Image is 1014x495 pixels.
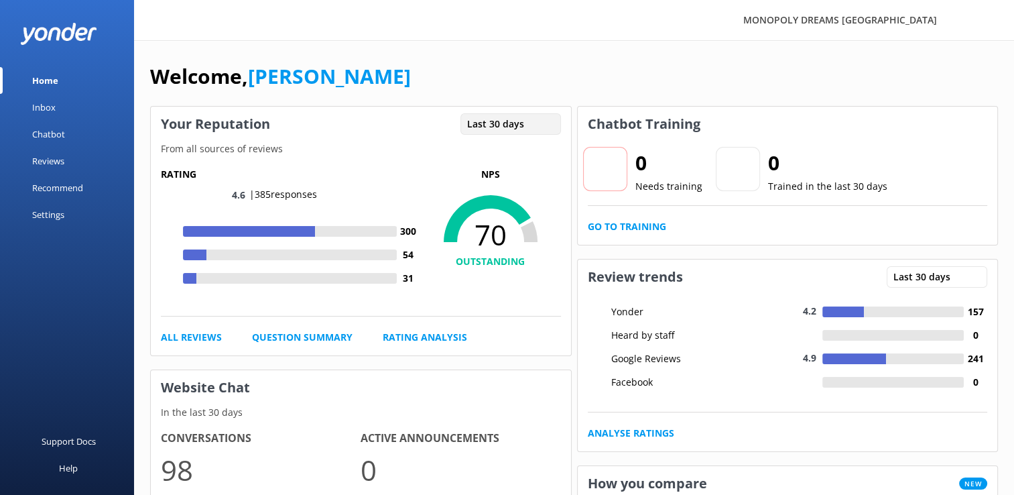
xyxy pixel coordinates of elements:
div: Reviews [32,148,64,174]
h2: 0 [768,147,887,179]
div: Heard by staff [608,328,728,343]
p: From all sources of reviews [151,142,571,156]
h4: Conversations [161,430,361,447]
div: Facebook [608,375,728,390]
p: Needs training [635,179,702,194]
span: New [959,478,987,490]
div: Help [59,455,78,482]
h4: OUTSTANDING [420,254,561,269]
h4: 157 [964,305,987,319]
div: Home [32,67,58,94]
div: Inbox [32,94,56,121]
h3: Chatbot Training [578,107,710,142]
span: 70 [420,218,561,252]
a: Rating Analysis [383,330,467,345]
a: All Reviews [161,330,222,345]
img: yonder-white-logo.png [20,23,97,45]
span: 4.2 [803,305,816,317]
h4: 54 [397,248,420,262]
div: Chatbot [32,121,65,148]
h4: 300 [397,224,420,239]
a: [PERSON_NAME] [248,62,411,90]
a: Analyse Ratings [588,426,674,441]
a: Go to Training [588,219,666,234]
p: NPS [420,167,561,182]
h3: Review trends [578,260,693,294]
h4: Active Announcements [361,430,560,447]
h4: 31 [397,271,420,286]
a: Question Summary [252,330,353,345]
p: | 385 responses [249,187,317,202]
h1: Welcome, [150,60,411,93]
div: Support Docs [42,428,96,455]
h3: Website Chat [151,370,571,405]
span: Last 30 days [893,270,958,284]
h5: Rating [161,167,420,182]
div: Recommend [32,174,83,201]
span: Last 30 days [467,117,532,131]
div: Yonder [608,305,728,319]
p: 98 [161,447,361,492]
h4: 0 [964,375,987,390]
h4: 0 [964,328,987,343]
div: Settings [32,201,64,228]
h3: Your Reputation [151,107,280,142]
p: Trained in the last 30 days [768,179,887,194]
span: 4.6 [232,188,245,201]
span: 4.9 [803,351,816,364]
h2: 0 [635,147,702,179]
h4: 241 [964,351,987,366]
p: 0 [361,447,560,492]
p: In the last 30 days [151,405,571,420]
div: Google Reviews [608,351,728,366]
